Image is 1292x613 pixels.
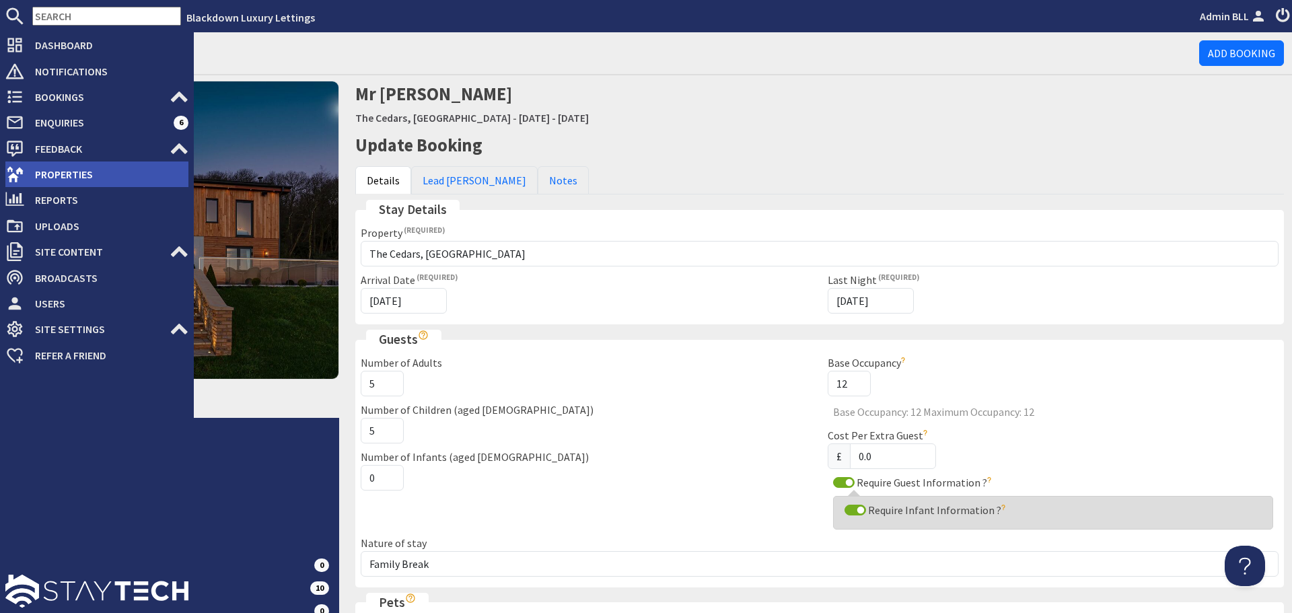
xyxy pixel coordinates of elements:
span: - [513,111,517,124]
span: Enquiries [24,112,174,133]
span: 0 [314,558,329,572]
label: Number of Adults [361,356,442,369]
label: Last Night [828,273,919,287]
a: Add Booking [1199,40,1284,66]
label: Property [361,226,445,240]
label: Require Guest Information ? [855,476,995,489]
span: Base Occupancy: 12 Maximum Occupancy: 12 [828,407,1279,417]
span: Properties [24,164,188,185]
h2: Mr [PERSON_NAME] [355,81,969,129]
a: Properties [5,164,188,185]
a: Notifications [5,61,188,82]
span: Site Content [24,241,170,262]
label: Arrival Date [361,273,458,287]
a: Details [355,166,411,194]
span: £ [828,443,851,469]
span: Refer a Friend [24,345,188,366]
label: Number of Children (aged [DEMOGRAPHIC_DATA]) [361,403,594,417]
iframe: Toggle Customer Support [1225,546,1265,586]
a: Notes [538,166,589,194]
a: Refer a Friend [5,345,188,366]
span: Dashboard [24,34,188,56]
i: Show hints [405,593,416,604]
label: Base Occupancy [828,356,908,369]
span: Users [24,293,188,314]
i: Show hints [418,330,429,340]
input: SEARCH [32,7,181,26]
a: [DATE] - [DATE] [519,111,589,124]
a: Blackdown Luxury Lettings [186,11,315,24]
legend: Stay Details [366,200,460,219]
label: Number of Infants (aged [DEMOGRAPHIC_DATA]) [361,450,589,464]
a: Reports [5,189,188,211]
span: 10 [310,581,329,595]
a: Admin BLL [1200,8,1268,24]
a: Broadcasts [5,267,188,289]
span: Site Settings [24,318,170,340]
a: Feedback [5,138,188,159]
a: Site Settings [5,318,188,340]
span: Uploads [24,215,188,237]
a: Site Content [5,241,188,262]
span: Reports [24,189,188,211]
a: Uploads [5,215,188,237]
a: Enquiries 6 [5,112,188,133]
h2: Update Booking [355,135,1284,156]
legend: Guests [366,330,441,349]
span: Broadcasts [24,267,188,289]
a: Users [5,293,188,314]
label: Require Infant Information ? [866,503,1009,517]
span: Bookings [24,86,170,108]
a: The Cedars, [GEOGRAPHIC_DATA] [355,111,511,124]
img: staytech_l_w-4e588a39d9fa60e82540d7cfac8cfe4b7147e857d3e8dbdfbd41c59d52db0ec4.svg [5,575,188,608]
a: Bookings [5,86,188,108]
legend: Pets [366,593,429,612]
label: Nature of stay [361,536,427,550]
span: Feedback [24,138,170,159]
a: Lead [PERSON_NAME] [411,166,538,194]
span: Notifications [24,61,188,82]
label: Cost Per Extra Guest [828,429,931,442]
a: Dashboard [5,34,188,56]
span: 6 [174,116,188,129]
